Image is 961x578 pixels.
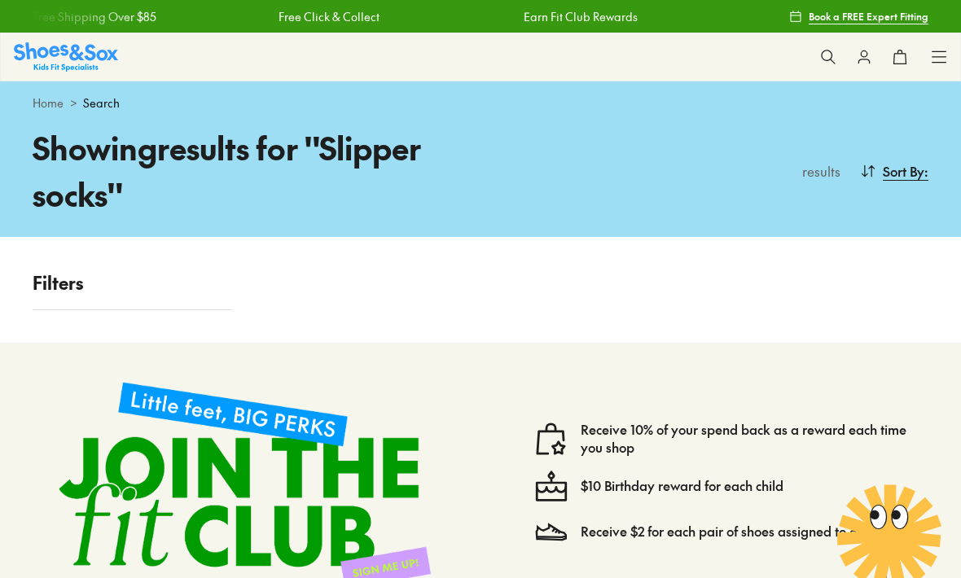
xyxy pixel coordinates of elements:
[535,423,568,455] img: vector1.svg
[14,42,118,71] img: SNS_Logo_Responsive.svg
[924,161,928,181] span: :
[796,161,840,181] p: results
[33,125,480,217] h1: Showing results for " Slipper socks "
[860,153,928,189] button: Sort By:
[535,470,568,502] img: cake--candle-birthday-event-special-sweet-cake-bake.svg
[33,94,928,112] div: >
[279,8,380,25] a: Free Click & Collect
[581,523,889,541] a: Receive $2 for each pair of shoes assigned to a child
[33,94,64,112] a: Home
[83,94,120,112] span: Search
[581,421,916,457] a: Receive 10% of your spend back as a reward each time you shop
[33,269,232,296] p: Filters
[14,42,118,71] a: Shoes & Sox
[524,8,638,25] a: Earn Fit Club Rewards
[809,9,928,24] span: Book a FREE Expert Fitting
[883,161,924,181] span: Sort By
[581,477,783,495] a: $10 Birthday reward for each child
[789,2,928,31] a: Book a FREE Expert Fitting
[33,8,156,25] a: Free Shipping Over $85
[535,515,568,548] img: Vector_3098.svg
